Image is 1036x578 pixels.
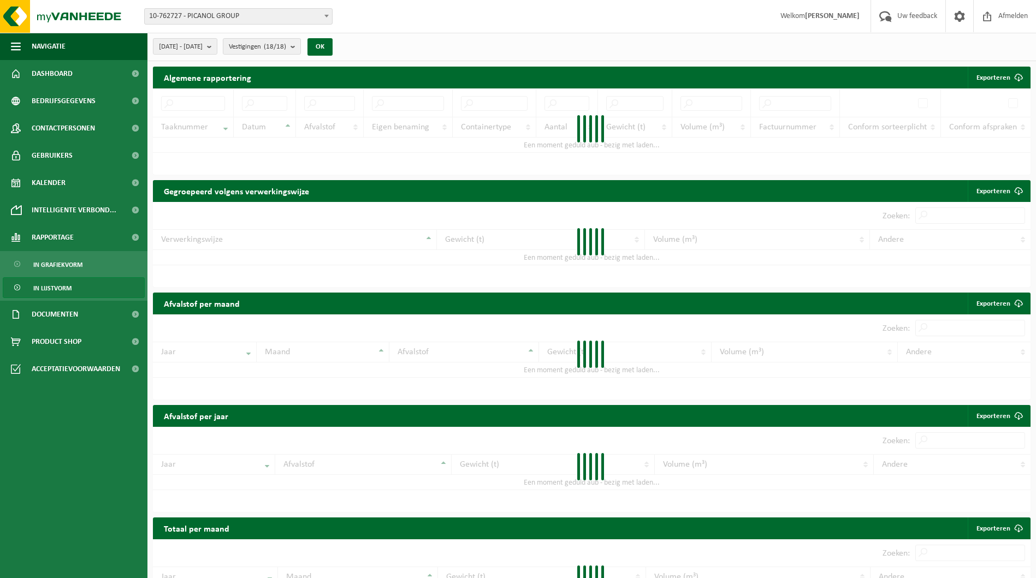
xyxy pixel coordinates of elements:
a: Exporteren [968,517,1029,539]
span: Intelligente verbond... [32,196,116,224]
span: 10-762727 - PICANOL GROUP [145,9,332,24]
a: Exporteren [968,180,1029,202]
span: Product Shop [32,328,81,355]
button: Vestigingen(18/18) [223,38,301,55]
span: In grafiekvorm [33,254,82,275]
a: In lijstvorm [3,277,145,298]
span: Dashboard [32,60,73,87]
h2: Afvalstof per maand [153,293,251,314]
span: Acceptatievoorwaarden [32,355,120,383]
span: Vestigingen [229,39,286,55]
h2: Totaal per maand [153,517,240,539]
a: Exporteren [968,293,1029,314]
span: Contactpersonen [32,115,95,142]
span: Gebruikers [32,142,73,169]
span: Rapportage [32,224,74,251]
h2: Gegroepeerd volgens verwerkingswijze [153,180,320,201]
span: 10-762727 - PICANOL GROUP [144,8,333,25]
strong: [PERSON_NAME] [805,12,860,20]
span: Navigatie [32,33,66,60]
a: In grafiekvorm [3,254,145,275]
span: In lijstvorm [33,278,72,299]
button: Exporteren [968,67,1029,88]
h2: Algemene rapportering [153,67,262,88]
span: Bedrijfsgegevens [32,87,96,115]
span: Kalender [32,169,66,196]
button: OK [307,38,333,56]
button: [DATE] - [DATE] [153,38,217,55]
count: (18/18) [264,43,286,50]
h2: Afvalstof per jaar [153,405,239,426]
span: Documenten [32,301,78,328]
span: [DATE] - [DATE] [159,39,203,55]
a: Exporteren [968,405,1029,427]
